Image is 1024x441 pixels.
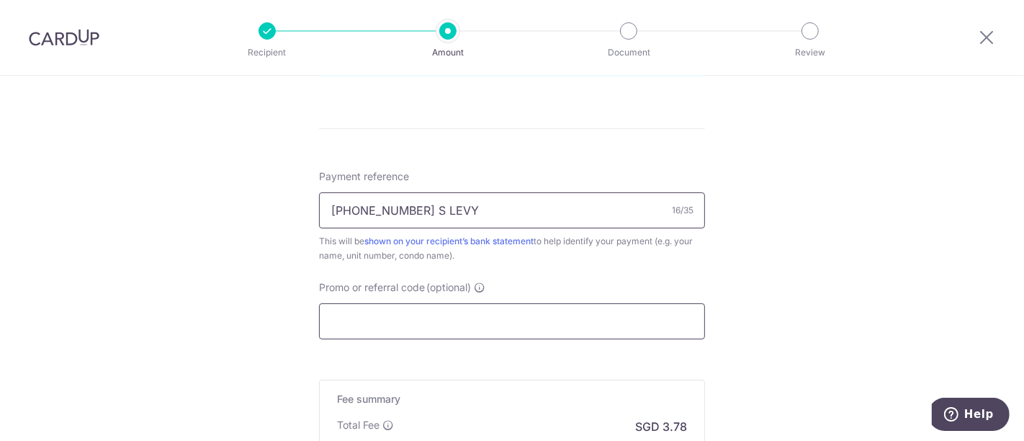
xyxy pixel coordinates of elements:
span: Payment reference [319,169,409,184]
p: Amount [395,45,501,60]
div: 16/35 [672,203,693,218]
div: This will be to help identify your payment (e.g. your name, unit number, condo name). [319,234,705,263]
a: shown on your recipient’s bank statement [364,236,534,246]
img: CardUp [29,29,99,46]
span: (optional) [426,280,471,295]
p: SGD 3.78 [635,418,687,435]
h5: Fee summary [337,392,687,406]
p: Recipient [214,45,320,60]
p: Review [757,45,863,60]
iframe: Opens a widget where you can find more information [932,398,1010,434]
p: Document [575,45,682,60]
span: Promo or referral code [319,280,425,295]
p: Total Fee [337,418,379,432]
